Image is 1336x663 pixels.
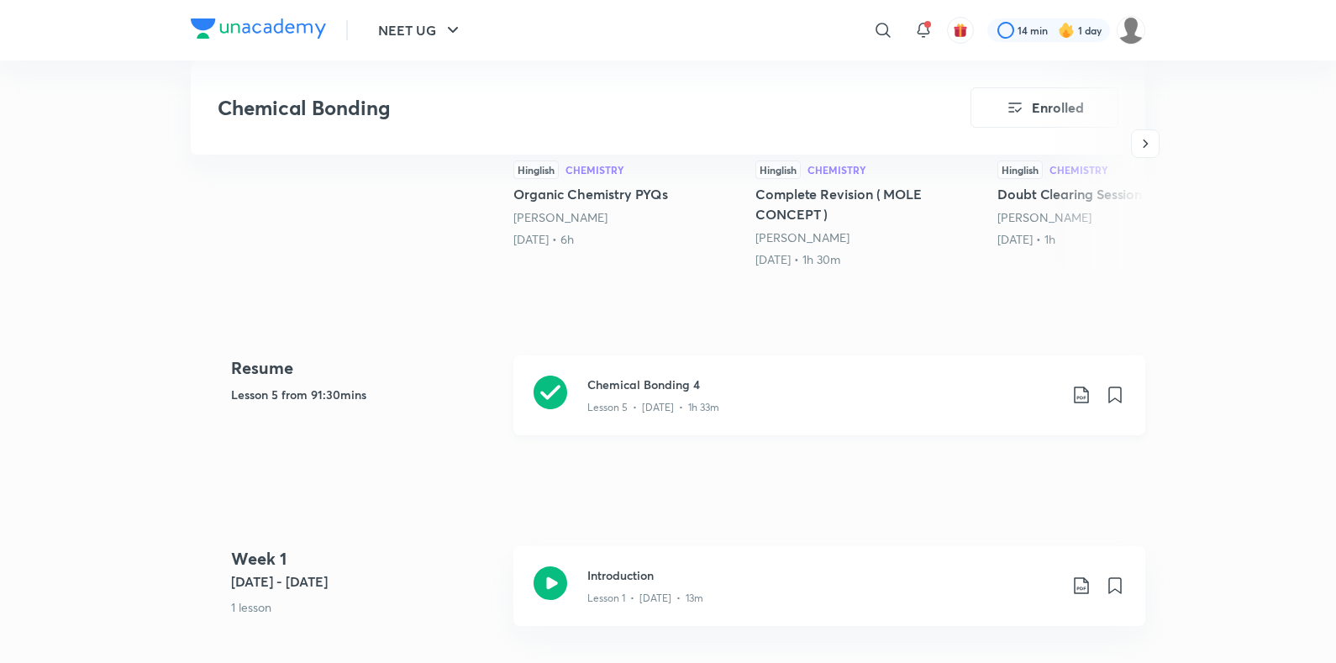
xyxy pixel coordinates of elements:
button: Enrolled [970,87,1118,128]
p: Lesson 1 • [DATE] • 13m [587,591,703,606]
div: 20th Apr • 6h [513,231,742,248]
h5: Complete Revision ( MOLE CONCEPT ) [755,184,984,224]
a: Chemical Bonding 4Lesson 5 • [DATE] • 1h 33m [513,355,1145,455]
p: Lesson 5 • [DATE] • 1h 33m [587,400,719,415]
div: Hinglish [513,160,559,179]
h4: Week 1 [231,546,500,571]
button: NEET UG [368,13,473,47]
div: Hinglish [997,160,1043,179]
div: Anushka Choudhary [997,209,1226,226]
div: Chemistry [565,165,624,175]
img: ANSHITA AGRAWAL [1117,16,1145,45]
div: Chemistry [807,165,866,175]
div: Anushka Choudhary [755,229,984,246]
button: avatar [947,17,974,44]
a: [PERSON_NAME] [513,209,608,225]
h5: Organic Chemistry PYQs [513,184,742,204]
h3: Chemical Bonding 4 [587,376,1058,393]
h5: Doubt Clearing Session [997,184,1226,204]
h5: [DATE] - [DATE] [231,571,500,592]
a: Company Logo [191,18,326,43]
a: IntroductionLesson 1 • [DATE] • 13m [513,546,1145,646]
a: [PERSON_NAME] [997,209,1091,225]
img: avatar [953,23,968,38]
div: 10th Jul • 1h 30m [755,251,984,268]
div: Anushka Choudhary [513,209,742,226]
img: Company Logo [191,18,326,39]
div: Hinglish [755,160,801,179]
a: [PERSON_NAME] [755,229,849,245]
div: 5th Aug • 1h [997,231,1226,248]
h4: Resume [231,355,500,381]
p: 1 lesson [231,598,500,616]
h3: Chemical Bonding [218,96,876,120]
h3: Introduction [587,566,1058,584]
h5: Lesson 5 from 91:30mins [231,386,500,403]
img: streak [1058,22,1075,39]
